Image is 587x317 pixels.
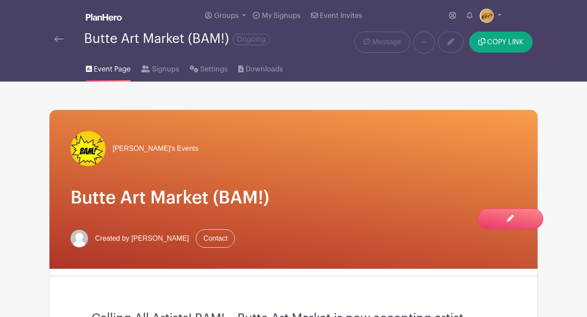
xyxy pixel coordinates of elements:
a: Downloads [238,53,283,82]
span: Settings [200,64,228,75]
img: default-ce2991bfa6775e67f084385cd625a349d9dcbb7a52a09fb2fda1e96e2d18dcdb.png [71,230,88,247]
a: Message [354,32,410,53]
a: Signups [141,53,179,82]
span: COPY LINK [487,39,523,46]
img: logo_white-6c42ec7e38ccf1d336a20a19083b03d10ae64f83f12c07503d8b9e83406b4c7d.svg [86,14,122,21]
span: My Signups [262,12,301,19]
a: Event Page [86,53,131,82]
span: Downloads [246,64,283,75]
div: Butte Art Market (BAM!) [84,32,270,46]
span: Signups [152,64,179,75]
span: Event Page [94,64,131,75]
span: Ongoing [233,34,270,45]
span: Groups [214,12,239,19]
span: Event Invites [320,12,362,19]
button: COPY LINK [469,32,533,53]
span: Message [372,37,401,47]
img: back-arrow-29a5d9b10d5bd6ae65dc969a981735edf675c4d7a1fe02e03b50dbd4ba3cdb55.svg [54,36,63,42]
a: Settings [190,53,228,82]
img: BAM.jpg [71,131,106,166]
a: Contact [196,229,235,248]
h1: Butte Art Market (BAM!) [71,187,516,208]
span: [PERSON_NAME]'s Events [113,143,198,154]
span: Created by [PERSON_NAME] [95,233,189,244]
img: Screenshot_2024-03-22_at_11.55.55%E2%80%AFAM.png [480,9,494,23]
